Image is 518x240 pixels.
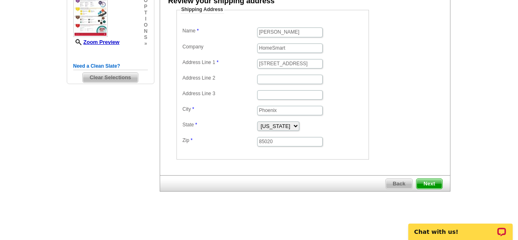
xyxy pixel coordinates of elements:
[144,34,147,41] span: s
[183,90,256,97] label: Address Line 3
[83,73,138,82] span: Clear Selections
[416,179,442,189] span: Next
[144,41,147,47] span: »
[144,22,147,28] span: o
[183,121,256,128] label: State
[386,179,412,189] span: Back
[144,4,147,10] span: p
[144,16,147,22] span: i
[385,178,413,189] a: Back
[183,27,256,34] label: Name
[183,106,256,113] label: City
[183,59,256,66] label: Address Line 1
[183,75,256,82] label: Address Line 2
[144,28,147,34] span: n
[73,62,148,70] h5: Need a Clean Slate?
[183,137,256,144] label: Zip
[403,214,518,240] iframe: LiveChat chat widget
[73,39,120,45] a: Zoom Preview
[181,6,224,14] legend: Shipping Address
[183,43,256,50] label: Company
[144,10,147,16] span: t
